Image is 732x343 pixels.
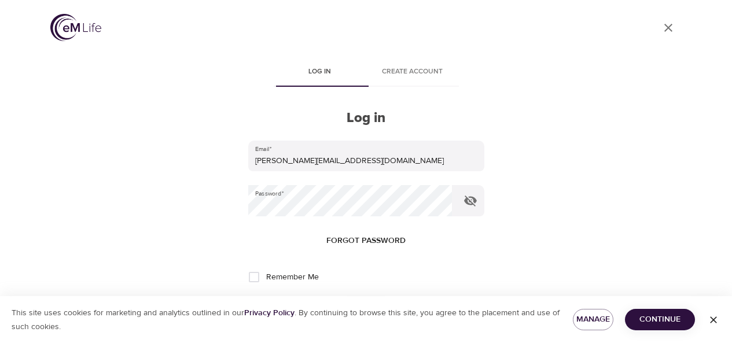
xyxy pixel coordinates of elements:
img: logo [50,14,101,41]
div: disabled tabs example [248,59,484,87]
a: close [654,14,682,42]
span: Continue [634,312,686,327]
span: Forgot password [326,234,406,248]
button: Forgot password [322,230,410,252]
span: Manage [582,312,604,327]
a: Privacy Policy [244,308,295,318]
span: Create account [373,66,452,78]
span: Remember Me [266,271,319,283]
button: Manage [573,309,613,330]
h2: Log in [248,110,484,127]
button: Continue [625,309,695,330]
span: Log in [281,66,359,78]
